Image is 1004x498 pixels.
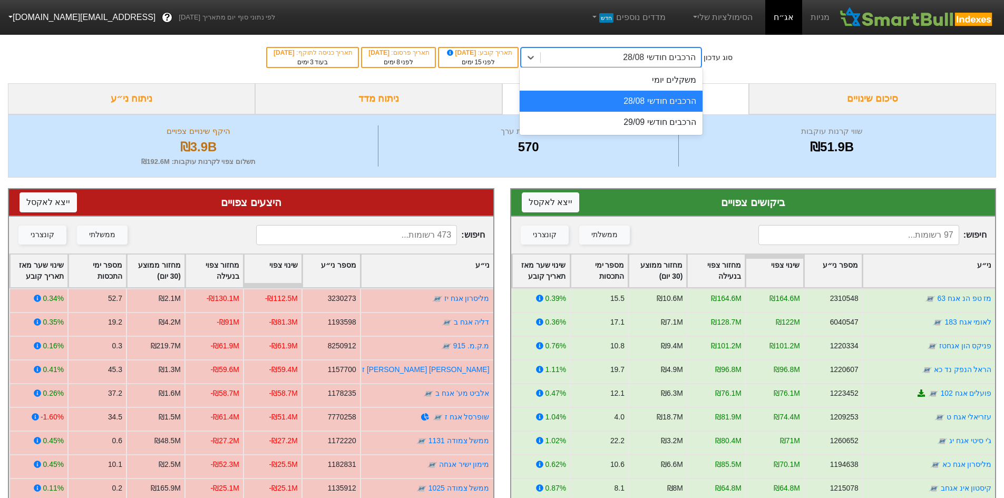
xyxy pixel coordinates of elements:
[830,293,858,304] div: 2310548
[660,340,683,351] div: ₪9.4M
[328,340,356,351] div: 8250912
[545,388,566,399] div: 0.47%
[774,388,800,399] div: ₪76.1M
[89,229,115,241] div: ממשלתי
[599,13,613,23] span: חדש
[774,483,800,494] div: ₪64.8M
[159,293,181,304] div: ₪2.1M
[711,317,741,328] div: ₪128.7M
[43,435,64,446] div: 0.45%
[108,293,122,304] div: 52.7
[362,365,489,374] a: [PERSON_NAME] [PERSON_NAME] ז
[830,435,858,446] div: 1260652
[41,412,64,423] div: -1.60%
[179,12,275,23] span: לפי נתוני סוף יום מתאריך [DATE]
[445,49,478,56] span: [DATE]
[610,364,624,375] div: 19.7
[310,58,314,66] span: 3
[77,226,128,245] button: ממשלתי
[217,317,239,328] div: -₪91M
[520,112,703,133] div: הרכבים חודשי 29/09
[614,483,624,494] div: 8.1
[927,341,937,351] img: tase link
[112,435,122,446] div: 0.6
[211,435,239,446] div: -₪27.2M
[274,49,296,56] span: [DATE]
[769,293,800,304] div: ₪164.6M
[108,459,122,470] div: 10.1
[758,225,959,245] input: 97 רשומות...
[43,340,64,351] div: 0.16%
[512,255,570,287] div: Toggle SortBy
[108,412,122,423] div: 34.5
[31,229,54,241] div: קונצרני
[328,388,356,399] div: 1178235
[328,435,356,446] div: 1172220
[211,459,239,470] div: -₪52.3M
[610,459,624,470] div: 10.6
[112,340,122,351] div: 0.3
[265,293,298,304] div: -₪112.5M
[610,317,624,328] div: 17.1
[186,255,243,287] div: Toggle SortBy
[108,317,122,328] div: 19.2
[944,318,991,326] a: לאומי אגח 183
[445,413,490,421] a: שופרסל אגח ז
[838,7,996,28] img: SmartBull
[22,125,375,138] div: היקף שינויים צפויים
[433,412,443,423] img: tase link
[830,340,858,351] div: 1220334
[159,317,181,328] div: ₪4.2M
[269,459,298,470] div: -₪25.5M
[928,388,939,399] img: tase link
[830,459,858,470] div: 1194638
[502,83,749,114] div: ביקושים והיצעים צפויים
[43,293,64,304] div: 0.34%
[949,436,991,445] a: ג'י סיטי אגח יג
[571,255,628,287] div: Toggle SortBy
[520,91,703,112] div: הרכבים חודשי 28/08
[937,436,948,446] img: tase link
[522,194,985,210] div: ביקושים צפויים
[610,435,624,446] div: 22.2
[256,225,484,245] span: חיפוש :
[591,229,618,241] div: ממשלתי
[10,255,67,287] div: Toggle SortBy
[22,138,375,157] div: ₪3.9B
[545,412,566,423] div: 1.04%
[769,340,800,351] div: ₪101.2M
[774,364,800,375] div: ₪96.8M
[22,157,375,167] div: תשלום צפוי לקרנות עוקבות : ₪192.6M
[159,364,181,375] div: ₪1.3M
[8,83,255,114] div: ניתוח ני״ע
[830,388,858,399] div: 1223452
[272,57,353,67] div: בעוד ימים
[660,364,683,375] div: ₪4.9M
[269,483,298,494] div: -₪25.1M
[704,52,733,63] div: סוג עדכון
[932,317,943,328] img: tase link
[211,388,239,399] div: -₪58.7M
[439,460,490,468] a: מימון ישיר אגחה
[774,459,800,470] div: ₪70.1M
[428,484,490,492] a: ממשל צמודה 1025
[711,340,741,351] div: ₪101.2M
[545,459,566,470] div: 0.62%
[159,388,181,399] div: ₪1.6M
[657,293,683,304] div: ₪10.6M
[779,435,800,446] div: ₪71M
[423,388,434,399] img: tase link
[328,483,356,494] div: 1135912
[774,412,800,423] div: ₪74.4M
[940,389,991,397] a: פועלים אגח 102
[269,412,298,423] div: -₪51.4M
[830,364,858,375] div: 1220607
[361,255,493,287] div: Toggle SortBy
[151,483,181,494] div: ₪165.9M
[269,317,298,328] div: -₪81.3M
[804,255,862,287] div: Toggle SortBy
[942,460,991,468] a: מליסרון אגח כא
[444,57,512,67] div: לפני ימים
[946,413,991,421] a: עזריאלי אגח ט
[586,7,670,28] a: מדדים נוספיםחדש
